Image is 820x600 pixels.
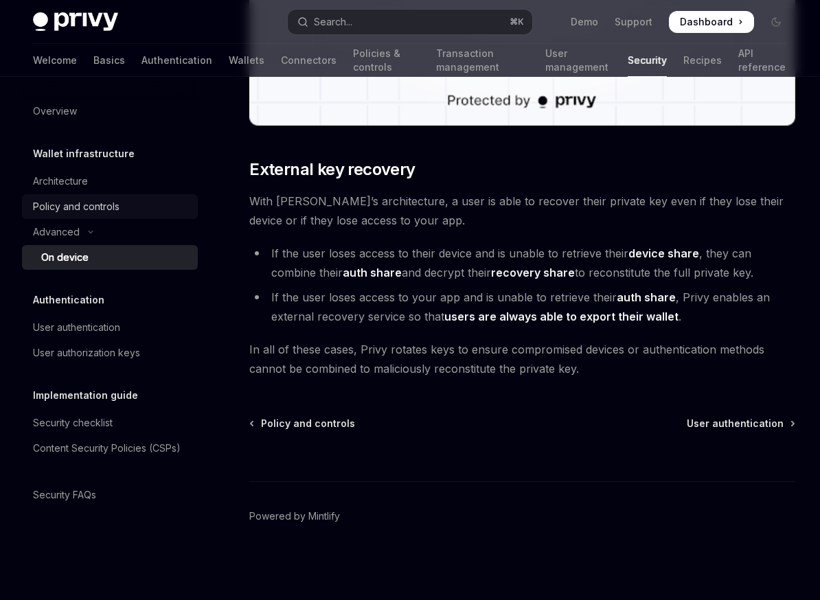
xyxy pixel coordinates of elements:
[436,44,529,77] a: Transaction management
[41,249,89,266] div: On device
[93,44,125,77] a: Basics
[33,12,118,32] img: dark logo
[683,44,722,77] a: Recipes
[628,246,699,260] strong: device share
[141,44,212,77] a: Authentication
[22,436,198,461] a: Content Security Policies (CSPs)
[22,315,198,340] a: User authentication
[249,244,795,282] li: If the user loses access to their device and is unable to retrieve their , they can combine their...
[687,417,784,430] span: User authentication
[33,44,77,77] a: Welcome
[22,245,198,270] a: On device
[288,10,532,34] button: Open search
[22,220,198,244] button: Toggle Advanced section
[281,44,337,77] a: Connectors
[687,417,794,430] a: User authentication
[261,417,355,430] span: Policy and controls
[251,417,355,430] a: Policy and controls
[680,15,733,29] span: Dashboard
[571,15,598,29] a: Demo
[22,411,198,435] a: Security checklist
[444,310,679,323] strong: users are always able to export their wallet
[353,44,420,77] a: Policies & controls
[33,345,140,361] div: User authorization keys
[249,288,795,326] li: If the user loses access to your app and is unable to retrieve their , Privy enables an external ...
[33,198,119,215] div: Policy and controls
[33,319,120,336] div: User authentication
[33,415,113,431] div: Security checklist
[510,16,524,27] span: ⌘ K
[33,103,77,119] div: Overview
[33,173,88,189] div: Architecture
[249,340,795,378] span: In all of these cases, Privy rotates keys to ensure compromised devices or authentication methods...
[545,44,611,77] a: User management
[22,483,198,507] a: Security FAQs
[33,440,181,457] div: Content Security Policies (CSPs)
[229,44,264,77] a: Wallets
[33,487,96,503] div: Security FAQs
[615,15,652,29] a: Support
[33,146,135,162] h5: Wallet infrastructure
[491,266,575,279] strong: recovery share
[33,387,138,404] h5: Implementation guide
[314,14,352,30] div: Search...
[249,509,340,523] a: Powered by Mintlify
[249,192,795,230] span: With [PERSON_NAME]’s architecture, a user is able to recover their private key even if they lose ...
[249,159,415,181] span: External key recovery
[22,341,198,365] a: User authorization keys
[22,99,198,124] a: Overview
[628,44,667,77] a: Security
[765,11,787,33] button: Toggle dark mode
[669,11,754,33] a: Dashboard
[22,194,198,219] a: Policy and controls
[22,169,198,194] a: Architecture
[617,290,676,304] strong: auth share
[738,44,787,77] a: API reference
[33,224,80,240] div: Advanced
[343,266,402,279] strong: auth share
[33,292,104,308] h5: Authentication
